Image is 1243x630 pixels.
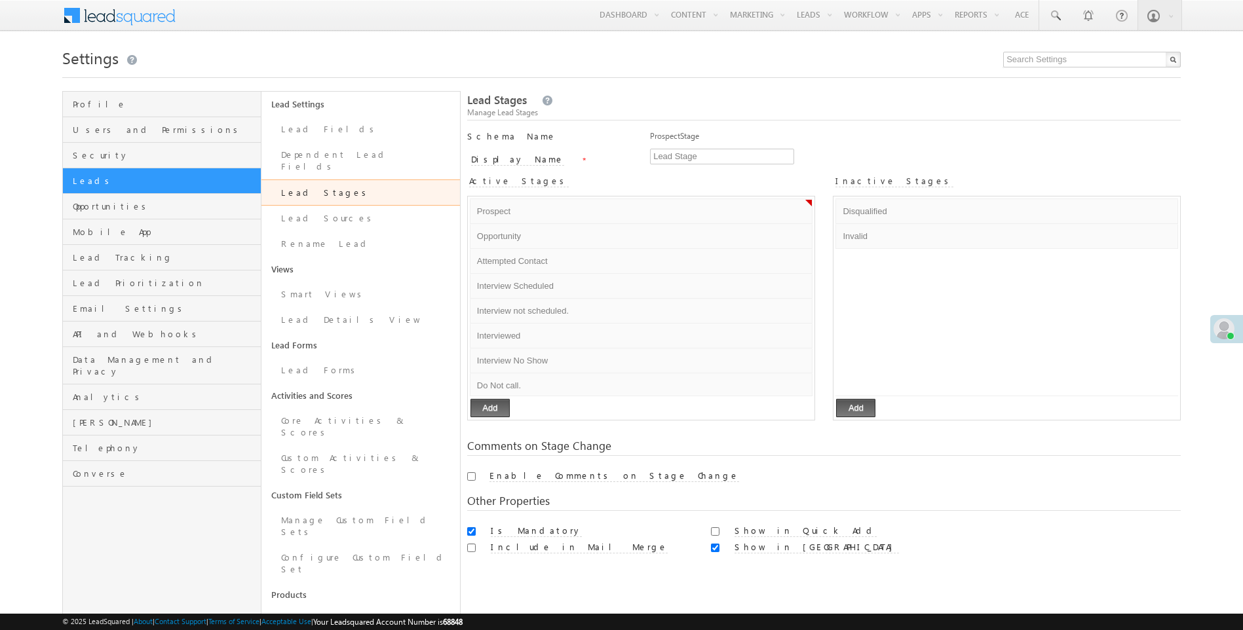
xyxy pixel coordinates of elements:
input: Search Settings [1003,52,1181,67]
div: Other Properties [467,495,1181,511]
a: Lead Fields [261,117,460,142]
a: Leads [63,168,261,194]
span: Your Leadsquared Account Number is [313,617,463,627]
button: Add [836,399,875,417]
a: Rename Lead [261,231,460,257]
span: 68848 [443,617,463,627]
a: Mobile App [63,219,261,245]
span: [PERSON_NAME] [73,417,258,428]
div: Manage Lead Stages [467,107,1181,119]
a: Acceptable Use [261,617,311,625]
span: Analytics [73,391,258,403]
span: © 2025 LeadSquared | | | | | [62,616,463,628]
a: Lead Settings [261,92,460,117]
a: Lead Forms [261,333,460,358]
label: Show in [GEOGRAPHIC_DATA] [735,541,899,553]
div: ProspectStage [650,130,1181,149]
span: Opportunities [73,200,258,212]
label: Show in Quick Add [735,525,877,537]
a: Opportunities [63,194,261,219]
a: Profile [63,92,261,117]
a: Lead Tracking [63,245,261,270]
a: [PERSON_NAME] [63,410,261,435]
a: Configure Custom Field Set [261,545,460,582]
a: Custom Field Sets [261,483,460,508]
a: Lead Prioritization [63,270,261,296]
label: Include in Mail Merge [491,541,668,553]
label: Enable Comments on Stage Change [489,470,739,482]
a: Data Management and Privacy [63,347,261,384]
a: Contact Support [155,617,206,625]
span: Leads [73,175,258,187]
a: Lead Sources [261,206,460,231]
button: Add [470,399,510,417]
a: Lead Details View [261,307,460,333]
a: API and Webhooks [63,322,261,347]
label: Display Name [471,153,564,166]
span: Data Management and Privacy [73,354,258,377]
a: Core Activities & Scores [261,408,460,445]
a: Lead Forms [261,358,460,383]
a: Terms of Service [208,617,259,625]
a: Activities and Scores [261,383,460,408]
a: Products [261,582,460,607]
span: Converse [73,468,258,479]
div: Comments on Stage Change [467,440,1181,456]
span: API and Webhooks [73,328,258,340]
a: Telephony [63,435,261,461]
a: Custom Activities & Scores [261,445,460,483]
span: Lead Tracking [73,251,258,263]
label: Active Stages [469,175,569,187]
label: Is Mandatory [491,525,582,537]
span: Users and Permissions [73,124,258,136]
a: Users and Permissions [63,117,261,143]
span: Lead Prioritization [73,277,258,289]
span: Telephony [73,442,258,454]
span: Lead Stages [467,92,527,107]
span: Mobile App [73,226,258,238]
label: Inactive Stages [835,175,953,187]
a: Dependent Lead Fields [261,142,460,179]
a: Email Settings [63,296,261,322]
a: Manage Custom Field Sets [261,508,460,545]
span: Email Settings [73,303,258,314]
span: Settings [62,47,119,68]
span: Security [73,149,258,161]
a: Analytics [63,384,261,410]
a: Views [261,257,460,282]
a: Security [63,143,261,168]
a: Lead Stages [261,179,460,206]
div: Schema Name [467,130,632,149]
span: Profile [73,98,258,110]
a: Smart Views [261,282,460,307]
a: Converse [63,461,261,487]
a: About [134,617,153,625]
